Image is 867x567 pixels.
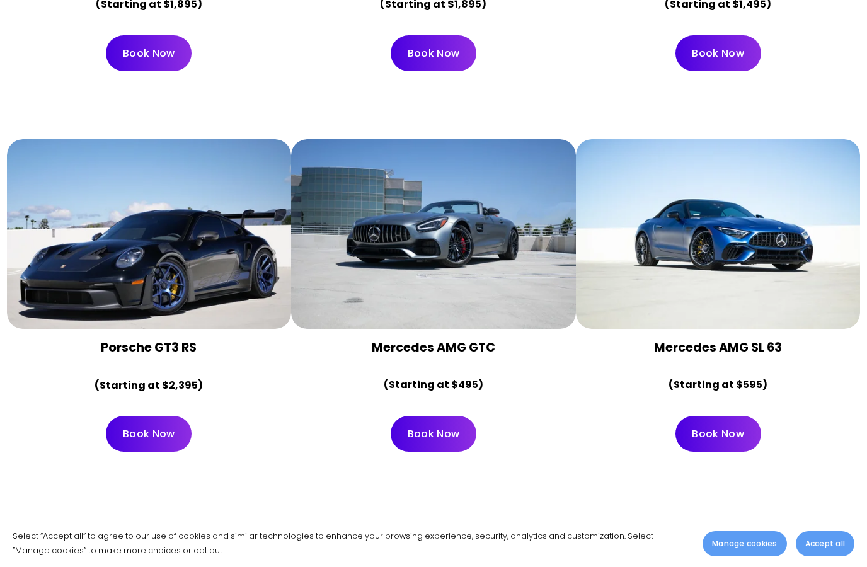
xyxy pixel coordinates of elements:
[675,35,761,71] a: Book Now
[384,377,483,392] strong: (Starting at $495)
[18,518,309,551] strong: Premium-Luxury Rentals
[95,378,203,392] strong: (Starting at $2,395)
[669,377,767,392] strong: (Starting at $595)
[372,339,495,356] strong: Mercedes AMG GTC
[654,339,782,356] strong: Mercedes AMG SL 63
[675,416,761,452] a: Book Now
[805,538,845,549] span: Accept all
[703,531,786,556] button: Manage cookies
[13,529,690,558] p: Select “Accept all” to agree to our use of cookies and similar technologies to enhance your brows...
[106,416,192,452] a: Book Now
[796,531,854,556] button: Accept all
[106,35,192,71] a: Book Now
[712,538,777,549] span: Manage cookies
[391,35,476,71] a: Book Now
[101,339,197,356] strong: Porsche GT3 RS
[391,416,476,452] a: Book Now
